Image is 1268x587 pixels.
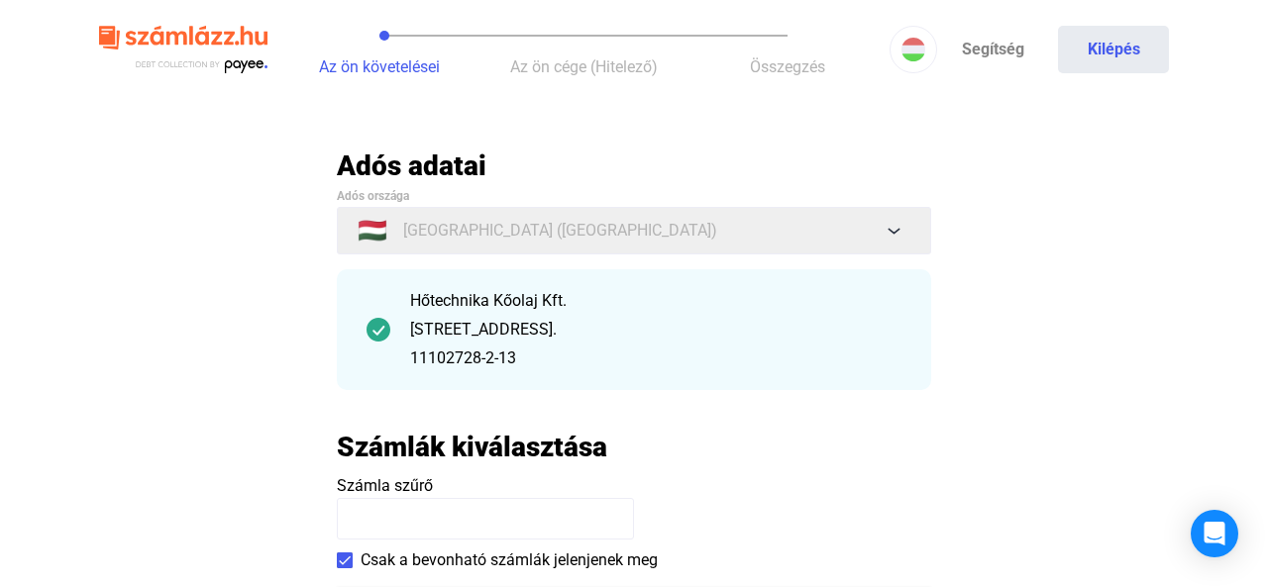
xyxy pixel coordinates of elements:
h2: Számlák kiválasztása [337,430,607,464]
h2: Adós adatai [337,148,931,183]
img: HU [901,38,925,61]
img: szamlazzhu-logo [99,18,267,82]
span: Csak a bevonható számlák jelenjenek meg [361,548,658,572]
span: Összegzés [750,57,825,76]
span: Az ön cége (Hitelező) [510,57,658,76]
button: HU [890,26,937,73]
div: [STREET_ADDRESS]. [410,318,901,342]
span: Az ön követelései [319,57,440,76]
div: 11102728-2-13 [410,346,901,370]
a: Segítség [937,26,1048,73]
img: checkmark-darker-green-circle [367,318,390,342]
span: [GEOGRAPHIC_DATA] ([GEOGRAPHIC_DATA]) [403,219,717,243]
div: Hőtechnika Kőolaj Kft. [410,289,901,313]
button: Kilépés [1058,26,1169,73]
button: 🇭🇺[GEOGRAPHIC_DATA] ([GEOGRAPHIC_DATA]) [337,207,931,254]
span: Adós országa [337,189,409,203]
span: Számla szűrő [337,476,433,495]
span: 🇭🇺 [358,219,387,243]
div: Open Intercom Messenger [1191,510,1238,557]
